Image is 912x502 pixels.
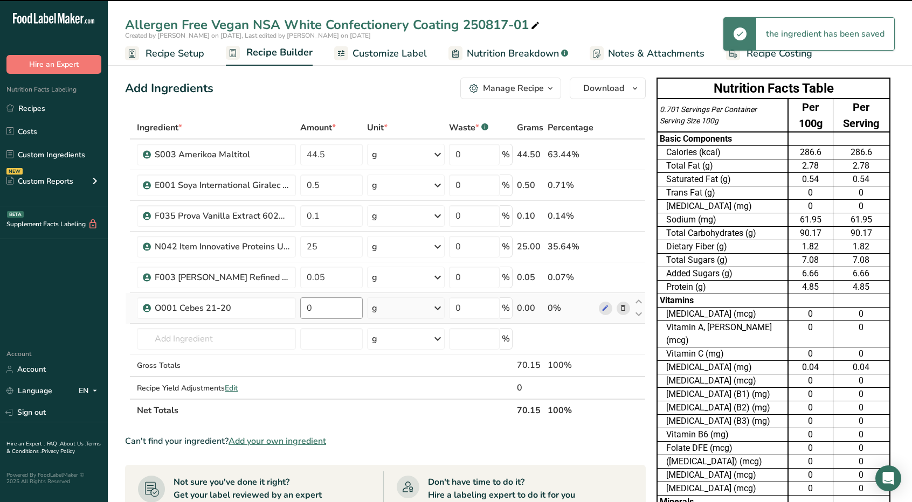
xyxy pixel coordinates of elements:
td: [MEDICAL_DATA] (B2) (mg) [657,401,788,415]
td: Vitamin A, [PERSON_NAME] (mcg) [657,321,788,347]
div: 0.50 [517,179,543,192]
div: 0.54 [835,173,887,186]
div: 61.95 [791,213,831,226]
div: 0 [791,347,831,360]
div: Allergen Free Vegan NSA White Confectionery Coating 250817-01 [125,15,542,34]
div: Powered By FoodLabelMaker © 2025 All Rights Reserved [6,472,101,485]
div: 0 [835,442,887,455]
div: 0 [835,428,887,441]
div: Manage Recipe [483,82,544,95]
th: 100% [545,399,597,421]
div: 2.78 [835,159,887,172]
div: 0 [835,455,887,468]
div: 0 [791,374,831,387]
div: EN [79,385,101,398]
div: 44.50 [517,148,543,161]
div: 0 [791,308,831,320]
td: Basic Components [657,132,788,146]
div: O001 Cebes 21-20 [155,302,289,315]
span: Recipe Costing [747,46,812,61]
div: 0 [791,186,831,199]
button: Hire an Expert [6,55,101,74]
div: 61.95 [835,213,887,226]
td: Vitamins [657,294,788,308]
td: [MEDICAL_DATA] (mg) [657,200,788,213]
span: Grams [517,121,543,134]
div: Open Intercom Messenger [875,465,901,491]
div: 100% [548,359,595,372]
td: Total Carbohydrates (g) [657,227,788,240]
td: [MEDICAL_DATA] (mg) [657,361,788,374]
div: 0 [791,388,831,401]
div: 0 [791,415,831,428]
div: 35.64% [548,240,595,253]
th: 70.15 [515,399,545,421]
td: Calories (kcal) [657,146,788,159]
td: Total Sugars (g) [657,254,788,267]
td: Per 100g [788,99,833,132]
td: [MEDICAL_DATA] (mcg) [657,308,788,321]
div: 0 [791,401,831,414]
div: 286.6 [835,146,887,159]
div: 0.71% [548,179,595,192]
td: Added Sugars (g) [657,267,788,281]
div: Not sure you've done it right? Get your label reviewed by an expert [174,476,322,501]
a: Recipe Setup [125,41,204,66]
div: N042 Item Innovative Proteins USA Oat Milk Powder GF [155,240,289,253]
input: Add Ingredient [137,328,296,350]
div: E001 Soya International Giralec Sunflower [MEDICAL_DATA] SUNRISE SFL [155,179,289,192]
button: Download [570,78,646,99]
a: About Us . [60,440,86,448]
td: Dietary Fiber (g) [657,240,788,254]
span: Recipe Setup [146,46,204,61]
div: 0.10 [517,210,543,222]
a: Customize Label [334,41,427,66]
span: Nutrition Breakdown [467,46,559,61]
th: Nutrition Facts Table [657,78,890,99]
td: Saturated Fat (g) [657,173,788,186]
td: [MEDICAL_DATA] (B1) (mg) [657,388,788,401]
div: 4.85 [791,281,831,294]
div: 0 [835,482,887,495]
span: Created by [PERSON_NAME] on [DATE], Last edited by [PERSON_NAME] on [DATE] [125,31,371,40]
div: 0 [791,428,831,441]
div: 6.66 [791,267,831,280]
div: Custom Reports [6,176,73,187]
span: Customize Label [353,46,427,61]
div: 0 [835,200,887,213]
div: 0 [835,308,887,320]
div: Don't have time to do it? Hire a labeling expert to do it for you [428,476,575,501]
span: Notes & Attachments [608,46,704,61]
div: Can't find your ingredient? [125,435,646,448]
div: Add Ingredients [125,80,213,97]
div: 0 [835,321,887,334]
td: [MEDICAL_DATA] (mcg) [657,469,788,482]
div: Recipe Yield Adjustments [137,382,296,394]
span: Serving Size [660,116,700,125]
div: g [372,271,377,284]
span: Ingredient [137,121,182,134]
div: 6.66 [835,267,887,280]
span: Recipe Builder [246,45,313,60]
div: g [372,302,377,315]
a: Language [6,381,52,400]
span: Unit [367,121,388,134]
a: Privacy Policy [42,448,75,455]
div: 0 [835,347,887,360]
div: Waste [449,121,488,134]
span: Add your own ingredient [229,435,326,448]
div: 0.05 [517,271,543,284]
div: 0 [517,381,543,394]
button: Manage Recipe [460,78,561,99]
td: Vitamin C (mg) [657,347,788,361]
td: Sodium (mg) [657,213,788,227]
div: 0 [835,374,887,387]
div: g [372,210,377,222]
td: ([MEDICAL_DATA]) (mcg) [657,455,788,469]
div: 0.701 Servings Per Container [660,104,785,115]
div: 25.00 [517,240,543,253]
a: Nutrition Breakdown [448,41,568,66]
div: 4.85 [835,281,887,294]
div: 0.54 [791,173,831,186]
th: Net Totals [135,399,514,421]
